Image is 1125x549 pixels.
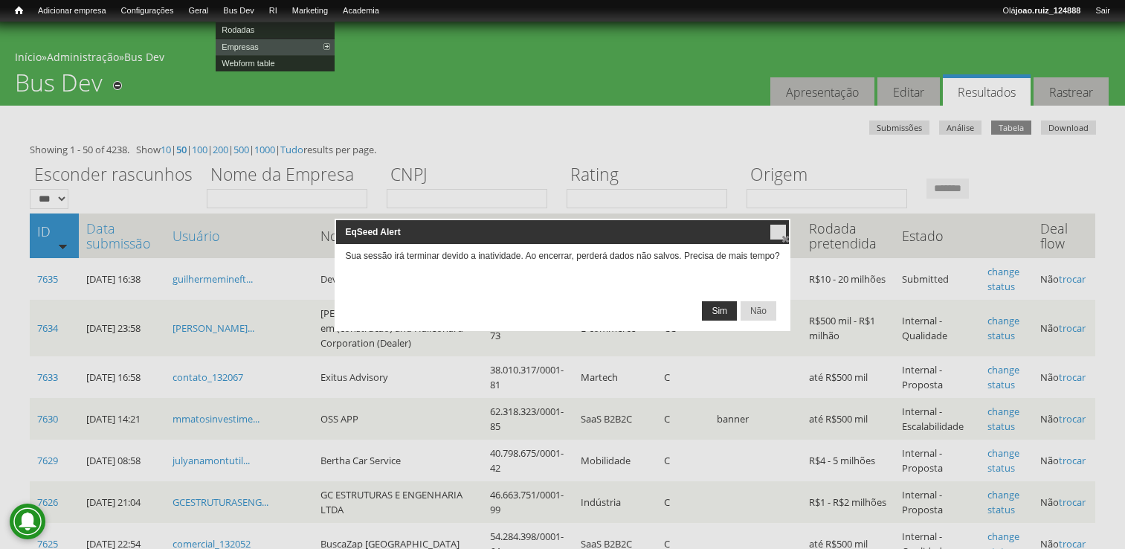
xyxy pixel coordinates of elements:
[995,4,1088,19] a: Olájoao.ruiz_124888
[7,4,30,18] a: Início
[262,4,285,19] a: RI
[345,225,736,240] span: EqSeed Alert
[114,4,181,19] a: Configurações
[336,244,788,289] div: Sua sessão irá terminar devido a inatividade. Ao encerrar, perderá dados não salvos. Precisa de m...
[741,301,776,321] button: Não
[181,4,216,19] a: Geral
[1016,6,1081,15] strong: joao.ruiz_124888
[15,5,23,16] span: Início
[770,225,786,240] button: close
[702,301,737,321] button: Sim
[216,4,262,19] a: Bus Dev
[703,302,736,320] span: Sim
[741,302,776,320] span: Não
[30,4,114,19] a: Adicionar empresa
[335,4,387,19] a: Academia
[1088,4,1118,19] a: Sair
[773,227,784,245] span: close
[285,4,335,19] a: Marketing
